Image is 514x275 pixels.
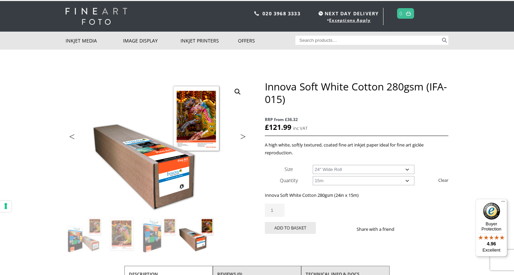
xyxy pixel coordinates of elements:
span: £ [265,122,269,132]
input: Product quantity [265,204,285,217]
img: Innova Soft White Cotton 280gsm (IFA-015) - Image 2 [103,216,140,253]
img: twitter sharing button [411,226,416,232]
img: Innova Soft White Cotton 280gsm (IFA-015) [66,216,103,253]
button: Search [441,36,448,45]
input: Search products… [295,36,441,45]
a: Image Display [123,32,181,50]
a: Offers [238,32,295,50]
a: 020 3968 3333 [262,10,301,17]
img: Innova Soft White Cotton 280gsm (IFA-015) - Image 3 [141,216,177,253]
img: time.svg [319,11,323,16]
img: email sharing button [419,226,424,232]
a: Clear options [438,175,448,186]
img: Innova Soft White Cotton 280gsm (IFA-015) - Image 4 [178,216,215,253]
label: Quantity [280,177,298,184]
p: Share with a friend [357,225,402,233]
p: A high white, softly textured, coated fine art inkjet paper ideal for fine art giclée reproduction. [265,141,448,157]
button: Add to basket [265,222,316,234]
img: Trusted Shops Trustmark [483,203,500,220]
span: NEXT DAY DELIVERY [317,10,379,17]
img: phone.svg [254,11,259,16]
span: RRP from £36.32 [265,116,448,123]
button: Trusted Shops TrustmarkBuyer Protection4.96Excellent [476,199,507,257]
p: Innova Soft White Cotton 280gsm (24in x 15m) [265,191,448,199]
label: Size [285,166,293,172]
img: logo-white.svg [66,8,127,25]
a: Exceptions Apply [329,17,371,23]
img: facebook sharing button [402,226,408,232]
button: Menu [499,199,507,207]
h1: Innova Soft White Cotton 280gsm (IFA-015) [265,80,448,105]
a: 0 [399,8,402,18]
bdi: 121.99 [265,122,291,132]
p: Excellent [476,247,507,253]
img: basket.svg [406,11,411,16]
a: Inkjet Printers [181,32,238,50]
span: 4.96 [487,241,496,246]
p: Buyer Protection [476,221,507,231]
a: View full-screen image gallery [232,86,244,98]
a: Inkjet Media [66,32,123,50]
